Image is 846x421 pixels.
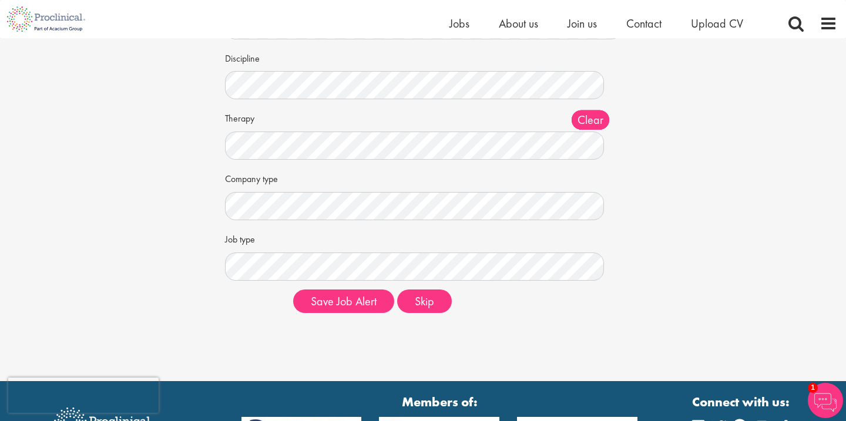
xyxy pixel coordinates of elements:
[626,16,662,31] a: Contact
[449,16,469,31] a: Jobs
[225,229,284,247] label: Job type
[293,289,394,313] button: Save Job Alert
[808,383,818,393] span: 1
[225,169,284,186] label: Company type
[568,16,597,31] a: Join us
[241,393,638,411] strong: Members of:
[692,393,792,411] strong: Connect with us:
[499,16,538,31] a: About us
[225,108,284,126] label: Therapy
[397,289,452,313] button: Skip
[691,16,743,31] a: Upload CV
[572,110,609,130] span: Clear
[225,48,284,66] label: Discipline
[808,383,843,418] img: Chatbot
[8,378,159,413] iframe: reCAPTCHA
